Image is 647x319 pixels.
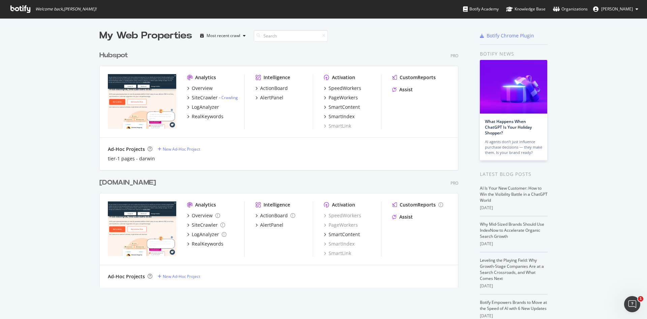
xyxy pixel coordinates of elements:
div: AlertPanel [260,222,283,228]
a: AlertPanel [255,94,283,101]
a: SmartIndex [324,241,355,247]
span: 1 [638,296,643,301]
a: Botify Chrome Plugin [480,32,534,39]
div: [DOMAIN_NAME] [99,178,156,188]
div: [DATE] [480,313,548,319]
div: New Ad-Hoc Project [163,274,200,279]
a: Why Mid-Sized Brands Should Use IndexNow to Accelerate Organic Search Growth [480,221,544,239]
a: Assist [392,214,413,220]
input: Search [254,30,328,42]
a: SmartContent [324,104,360,110]
div: LogAnalyzer [192,231,219,238]
a: Crawling [221,95,238,100]
div: Hubspot [99,51,128,60]
div: SmartContent [329,104,360,110]
img: hubspot-bulkdataexport.com [108,201,176,256]
div: Ad-Hoc Projects [108,273,145,280]
div: RealKeywords [192,241,223,247]
a: SmartLink [324,250,351,257]
div: Overview [192,85,213,92]
div: New Ad-Hoc Project [163,146,200,152]
div: SiteCrawler [192,222,218,228]
a: ActionBoard [255,212,295,219]
a: CustomReports [392,74,436,81]
div: CustomReports [400,201,436,208]
div: Assist [399,86,413,93]
a: SiteCrawler [187,222,225,228]
div: Assist [399,214,413,220]
div: SmartIndex [329,113,355,120]
span: Welcome back, [PERSON_NAME] ! [35,6,96,12]
div: SiteCrawler [192,94,218,101]
div: CustomReports [400,74,436,81]
a: ActionBoard [255,85,288,92]
div: Activation [332,74,355,81]
div: SmartContent [329,231,360,238]
a: PageWorkers [324,94,358,101]
a: AlertPanel [255,222,283,228]
iframe: Intercom live chat [624,296,640,312]
img: What Happens When ChatGPT Is Your Holiday Shopper? [480,60,547,114]
div: [DATE] [480,283,548,289]
div: AI agents don’t just influence purchase decisions — they make them. Is your brand ready? [485,139,542,155]
a: Assist [392,86,413,93]
div: [DATE] [480,241,548,247]
a: SpeedWorkers [324,212,361,219]
button: [PERSON_NAME] [588,4,644,14]
button: Most recent crawl [197,30,248,41]
div: Latest Blog Posts [480,170,548,178]
a: What Happens When ChatGPT Is Your Holiday Shopper? [485,119,532,136]
div: Botify news [480,50,548,58]
a: New Ad-Hoc Project [158,274,200,279]
a: Botify Empowers Brands to Move at the Speed of AI with 6 New Updates [480,299,547,311]
a: [DOMAIN_NAME] [99,178,159,188]
div: Organizations [553,6,588,12]
div: RealKeywords [192,113,223,120]
a: LogAnalyzer [187,231,226,238]
div: SpeedWorkers [329,85,361,92]
div: ActionBoard [260,85,288,92]
a: RealKeywords [187,241,223,247]
div: LogAnalyzer [192,104,219,110]
div: Intelligence [264,201,290,208]
div: - [219,95,238,100]
a: RealKeywords [187,113,223,120]
div: Activation [332,201,355,208]
a: CustomReports [392,201,443,208]
div: AlertPanel [260,94,283,101]
a: Hubspot [99,51,131,60]
a: SpeedWorkers [324,85,361,92]
div: Knowledge Base [506,6,546,12]
a: SiteCrawler- Crawling [187,94,238,101]
a: Leveling the Playing Field: Why Growth-Stage Companies Are at a Search Crossroads, and What Comes... [480,257,544,281]
a: SmartLink [324,123,351,129]
div: Ad-Hoc Projects [108,146,145,153]
div: My Web Properties [99,29,192,42]
a: LogAnalyzer [187,104,219,110]
span: Victor Pan [601,6,633,12]
div: grid [99,42,464,288]
a: AI Is Your New Customer: How to Win the Visibility Battle in a ChatGPT World [480,185,548,203]
div: Botify Chrome Plugin [487,32,534,39]
a: SmartIndex [324,113,355,120]
a: New Ad-Hoc Project [158,146,200,152]
a: tier-1 pages - darwin [108,155,155,162]
div: Overview [192,212,213,219]
div: Botify Academy [463,6,499,12]
div: Analytics [195,201,216,208]
a: Overview [187,85,213,92]
div: Pro [451,53,458,59]
a: Overview [187,212,220,219]
a: SmartContent [324,231,360,238]
a: PageWorkers [324,222,358,228]
div: Most recent crawl [207,34,240,38]
img: hubspot.com [108,74,176,129]
div: Intelligence [264,74,290,81]
div: ActionBoard [260,212,288,219]
div: [DATE] [480,205,548,211]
